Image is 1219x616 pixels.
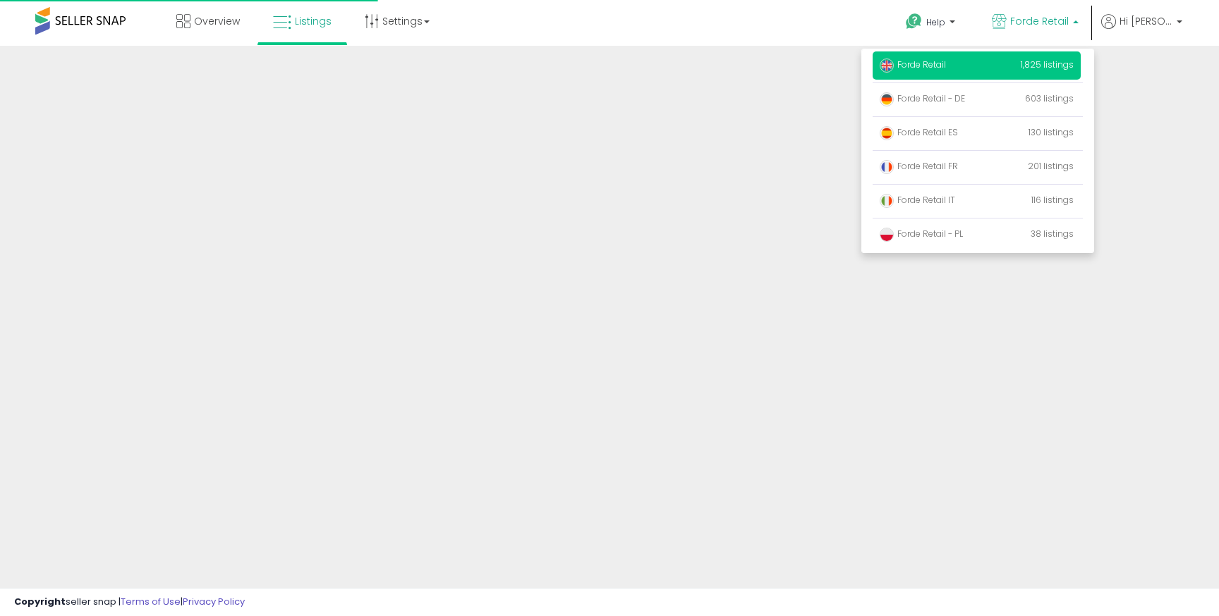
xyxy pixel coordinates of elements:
a: Help [894,2,969,46]
span: Overview [194,14,240,28]
span: 38 listings [1031,228,1074,240]
span: 201 listings [1028,160,1074,172]
img: france.png [880,160,894,174]
img: italy.png [880,194,894,208]
span: Forde Retail [1010,14,1069,28]
i: Get Help [905,13,923,30]
span: 1,825 listings [1021,58,1074,70]
a: Hi [PERSON_NAME] [1101,14,1182,46]
a: Terms of Use [121,595,181,608]
span: Forde Retail - PL [880,228,963,240]
img: uk.png [880,58,894,73]
img: germany.png [880,92,894,106]
img: poland.png [880,228,894,242]
img: spain.png [880,126,894,140]
span: Forde Retail IT [880,194,955,206]
span: Forde Retail [880,58,946,70]
span: Forde Retail - DE [880,92,965,104]
span: 603 listings [1025,92,1074,104]
strong: Copyright [14,595,66,608]
span: 116 listings [1031,194,1074,206]
span: 130 listings [1029,126,1074,138]
span: Forde Retail FR [880,160,958,172]
span: Help [926,16,945,28]
span: Forde Retail ES [880,126,958,138]
a: Privacy Policy [183,595,245,608]
span: Hi [PERSON_NAME] [1120,14,1172,28]
div: seller snap | | [14,596,245,609]
span: Listings [295,14,332,28]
